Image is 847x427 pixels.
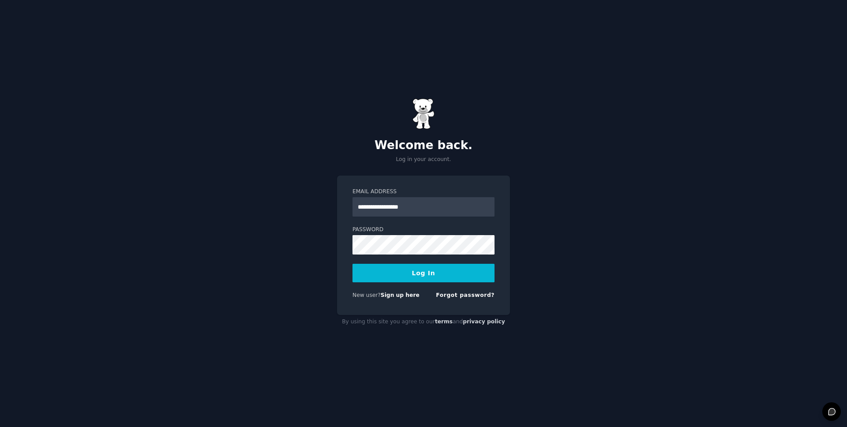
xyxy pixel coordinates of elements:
[352,226,495,234] label: Password
[337,139,510,153] h2: Welcome back.
[435,318,453,325] a: terms
[412,98,435,129] img: Gummy Bear
[381,292,420,298] a: Sign up here
[352,264,495,282] button: Log In
[352,188,495,196] label: Email Address
[337,315,510,329] div: By using this site you agree to our and
[337,156,510,164] p: Log in your account.
[352,292,381,298] span: New user?
[436,292,495,298] a: Forgot password?
[463,318,505,325] a: privacy policy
